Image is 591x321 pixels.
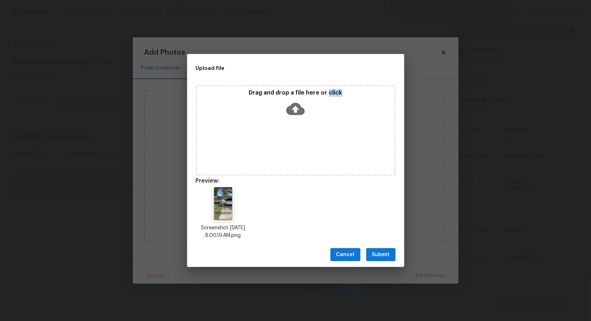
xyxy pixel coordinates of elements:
[196,224,251,239] p: Screenshot [DATE] 8.00.19 AM.png
[336,250,355,259] span: Cancel
[330,248,360,262] button: Cancel
[366,248,396,262] button: Submit
[372,250,390,259] span: Submit
[196,64,363,72] h2: Upload file
[197,89,394,97] p: Drag and drop a file here or click
[212,186,235,222] img: nuIN8kRLutgAAAAASUVORK5CYII=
